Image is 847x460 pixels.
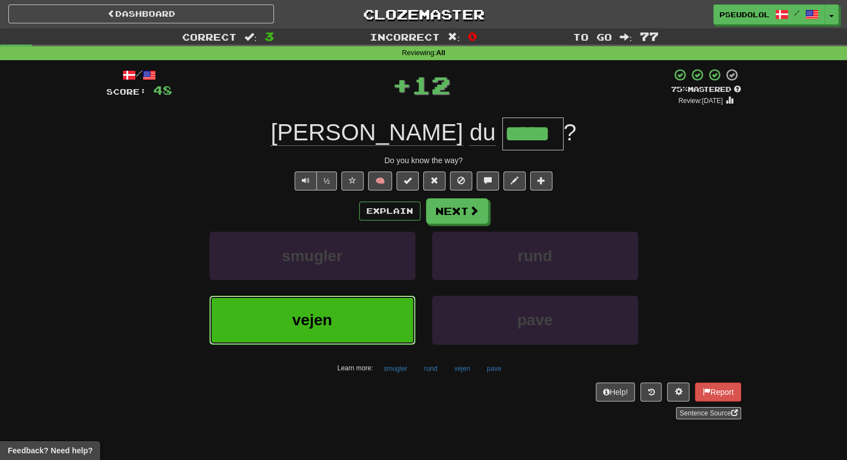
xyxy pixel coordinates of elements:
button: Favorite sentence (alt+f) [341,172,364,190]
span: rund [517,247,552,265]
small: Review: [DATE] [678,97,723,105]
button: smugler [209,232,415,280]
button: Report [695,383,741,402]
span: [PERSON_NAME] [271,119,463,146]
button: Play sentence audio (ctl+space) [295,172,317,190]
button: Discuss sentence (alt+u) [477,172,499,190]
a: pseudolol / [713,4,825,25]
div: Text-to-speech controls [292,172,337,190]
button: vejen [209,296,415,344]
span: 3 [265,30,274,43]
span: : [620,32,632,42]
span: Incorrect [370,31,440,42]
button: Explain [359,202,420,221]
span: : [244,32,257,42]
span: pseudolol [719,9,770,19]
button: Next [426,198,488,224]
button: Reset to 0% Mastered (alt+r) [423,172,445,190]
span: vejen [292,311,332,329]
strong: All [436,49,445,57]
span: : [448,32,460,42]
button: Edit sentence (alt+d) [503,172,526,190]
button: rund [418,360,444,377]
button: pave [432,296,638,344]
button: Set this sentence to 100% Mastered (alt+m) [396,172,419,190]
div: / [106,68,172,82]
span: pave [517,311,553,329]
span: + [392,68,412,101]
span: To go [573,31,612,42]
span: 12 [412,71,451,99]
a: Dashboard [8,4,274,23]
span: Score: [106,87,146,96]
span: Open feedback widget [8,445,92,456]
button: Add to collection (alt+a) [530,172,552,190]
span: / [794,9,800,17]
div: Do you know the way? [106,155,741,166]
button: rund [432,232,638,280]
span: smugler [282,247,342,265]
span: Correct [182,31,237,42]
a: Clozemaster [291,4,556,24]
span: ? [564,119,576,145]
span: du [469,119,496,146]
div: Mastered [671,85,741,95]
button: 🧠 [368,172,392,190]
span: 75 % [671,85,688,94]
button: Ignore sentence (alt+i) [450,172,472,190]
span: 0 [468,30,477,43]
button: smugler [378,360,414,377]
span: 48 [153,83,172,97]
a: Sentence Source [676,407,741,419]
button: Round history (alt+y) [640,383,662,402]
small: Learn more: [337,364,373,372]
button: pave [481,360,507,377]
button: vejen [448,360,477,377]
button: ½ [316,172,337,190]
span: 77 [640,30,659,43]
button: Help! [596,383,635,402]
